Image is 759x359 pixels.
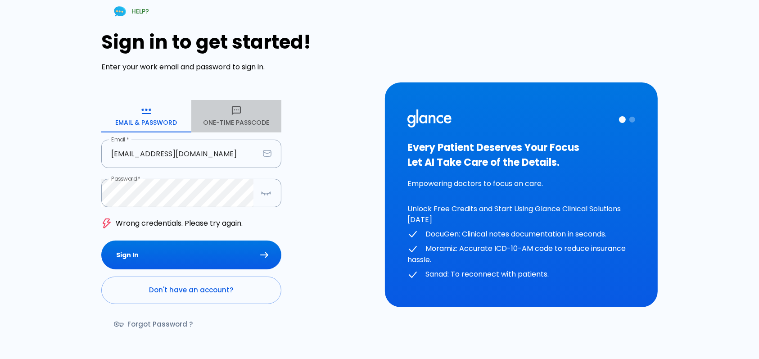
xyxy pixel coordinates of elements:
[101,277,281,304] a: Don't have an account?
[407,243,635,265] p: Moramiz: Accurate ICD-10-AM code to reduce insurance hassle.
[101,62,374,73] p: Enter your work email and password to sign in.
[116,218,243,229] p: Wrong credentials. Please try again.
[407,204,635,225] p: Unlock Free Credits and Start Using Glance Clinical Solutions [DATE]
[101,31,374,53] h1: Sign in to get started!
[407,229,635,240] p: DocuGen: Clinical notes documentation in seconds.
[407,269,635,280] p: Sanad: To reconnect with patients.
[407,178,635,189] p: Empowering doctors to focus on care.
[101,140,259,168] input: dr.ahmed@clinic.com
[112,4,128,19] img: Chat Support
[101,241,281,270] button: Sign In
[407,140,635,170] h3: Every Patient Deserves Your Focus Let AI Take Care of the Details.
[101,100,191,132] button: Email & Password
[191,100,281,132] button: One-Time Passcode
[101,311,207,337] a: Forgot Password ?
